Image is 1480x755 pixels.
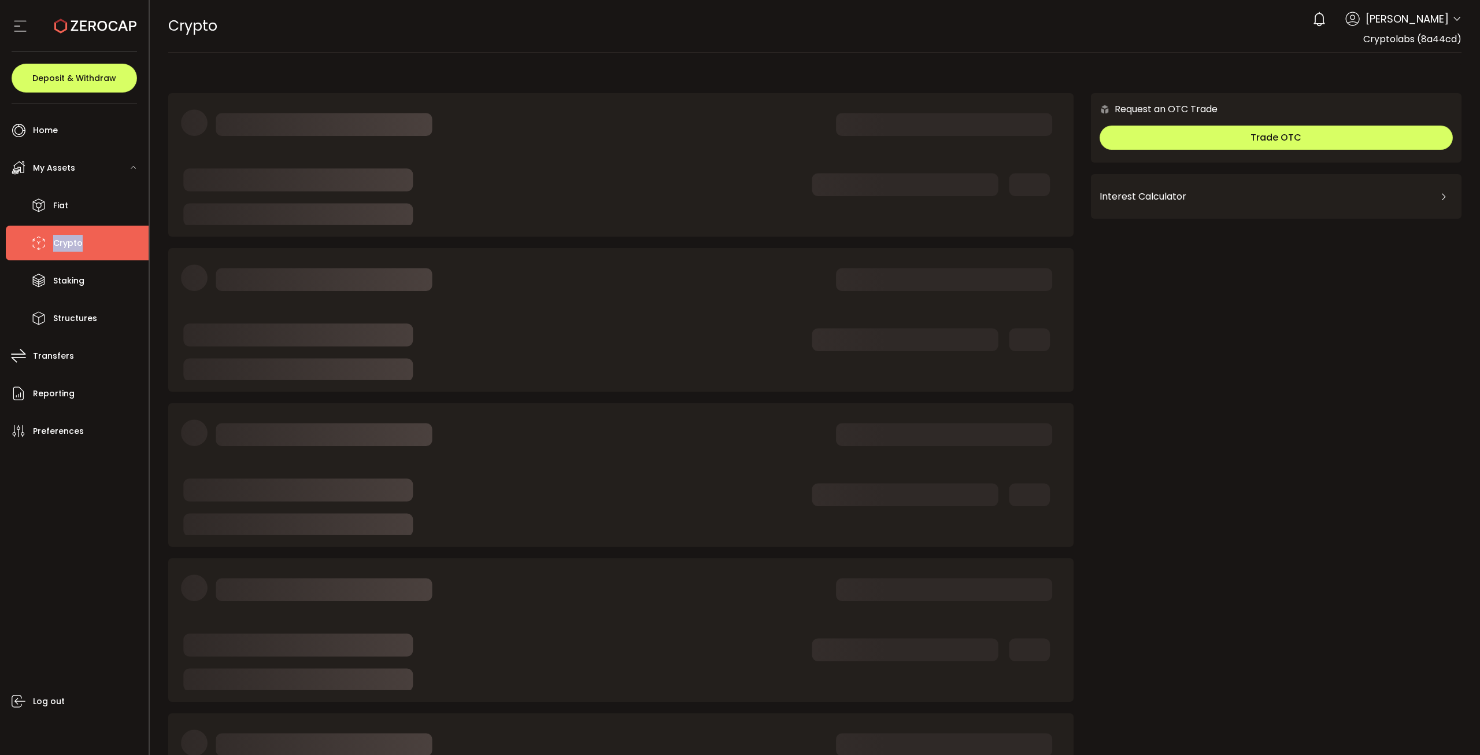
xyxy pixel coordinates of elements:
[33,348,74,364] span: Transfers
[1363,32,1461,46] span: Cryptolabs (8a44cd)
[32,74,116,82] span: Deposit & Withdraw
[1100,126,1453,150] button: Trade OTC
[1422,699,1480,755] iframe: Chat Widget
[1100,183,1453,211] div: Interest Calculator
[1366,11,1449,27] span: [PERSON_NAME]
[1100,104,1110,115] img: 6nGpN7MZ9FLuBP83NiajKbTRY4UzlzQtBKtCrLLspmCkSvCZHBKvY3NxgQaT5JnOQREvtQ257bXeeSTueZfAPizblJ+Fe8JwA...
[168,16,217,36] span: Crypto
[33,693,65,710] span: Log out
[53,197,68,214] span: Fiat
[1091,102,1218,116] div: Request an OTC Trade
[33,385,75,402] span: Reporting
[53,235,83,252] span: Crypto
[33,122,58,139] span: Home
[53,272,84,289] span: Staking
[33,160,75,176] span: My Assets
[33,423,84,440] span: Preferences
[53,310,97,327] span: Structures
[1250,131,1301,144] span: Trade OTC
[12,64,137,93] button: Deposit & Withdraw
